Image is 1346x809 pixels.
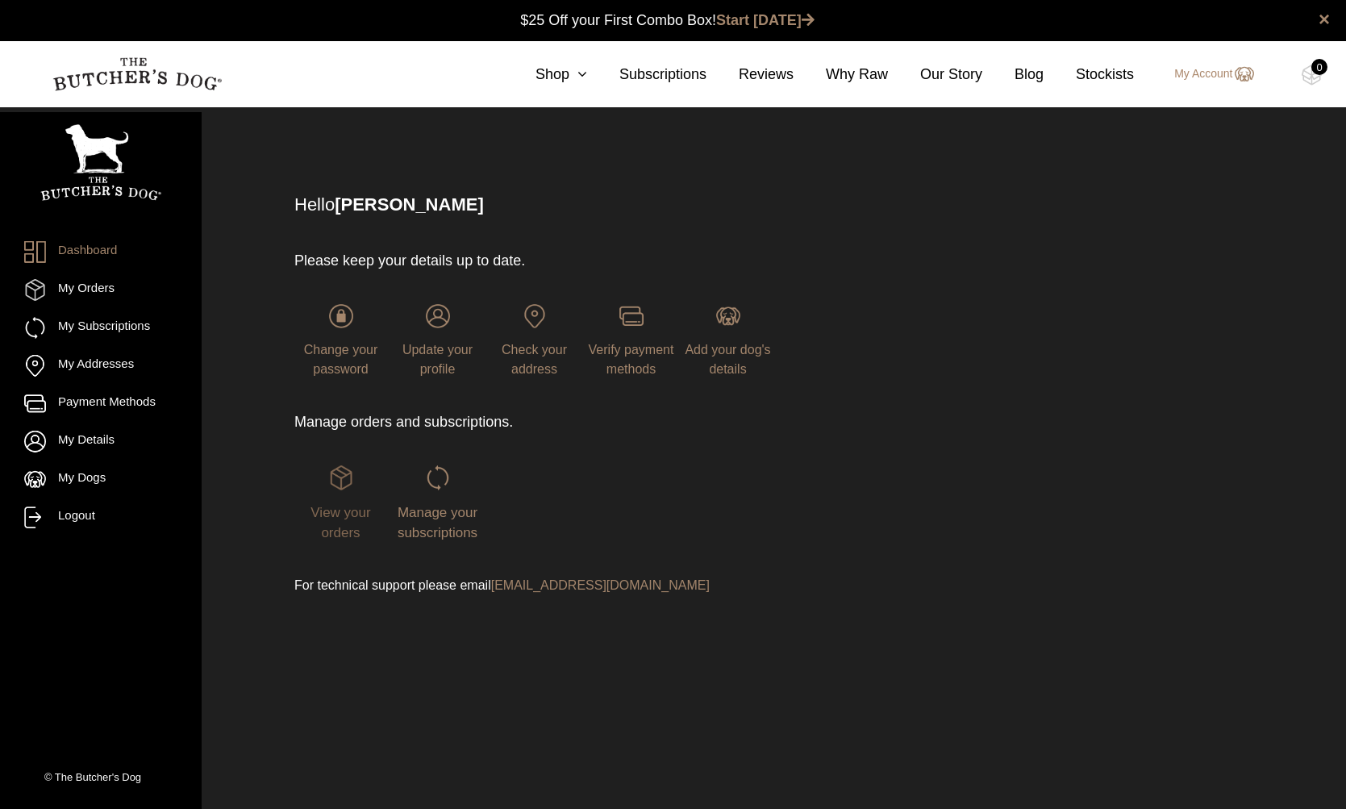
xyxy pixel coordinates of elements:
[402,343,473,376] span: Update your profile
[585,304,677,376] a: Verify payment methods
[502,343,567,376] span: Check your address
[391,304,484,376] a: Update your profile
[685,343,770,376] span: Add your dog's details
[888,64,982,85] a: Our Story
[503,64,587,85] a: Shop
[1302,65,1322,85] img: TBD_Cart-Empty.png
[391,465,484,540] a: Manage your subscriptions
[294,191,1190,218] p: Hello
[398,505,477,541] span: Manage your subscriptions
[24,393,177,415] a: Payment Methods
[329,304,353,328] img: login-TBD_Password.png
[1158,65,1253,84] a: My Account
[294,411,869,433] p: Manage orders and subscriptions.
[587,64,706,85] a: Subscriptions
[491,578,710,592] a: [EMAIL_ADDRESS][DOMAIN_NAME]
[716,304,740,328] img: login-TBD_Dog.png
[294,465,387,540] a: View your orders
[310,505,370,541] span: View your orders
[619,304,644,328] img: login-TBD_Payments.png
[488,304,581,376] a: Check your address
[24,355,177,377] a: My Addresses
[335,194,484,215] strong: [PERSON_NAME]
[589,343,674,376] span: Verify payment methods
[982,64,1044,85] a: Blog
[24,507,177,528] a: Logout
[24,469,177,490] a: My Dogs
[426,465,450,490] img: login-TBD_Subscriptions.png
[24,241,177,263] a: Dashboard
[294,250,869,272] p: Please keep your details up to date.
[426,304,450,328] img: login-TBD_Profile.png
[24,279,177,301] a: My Orders
[329,465,353,490] img: login-TBD_Orders_Hover.png
[1319,10,1330,29] a: close
[706,64,794,85] a: Reviews
[24,431,177,452] a: My Details
[294,576,869,595] p: For technical support please email
[794,64,888,85] a: Why Raw
[24,317,177,339] a: My Subscriptions
[304,343,378,376] span: Change your password
[523,304,547,328] img: login-TBD_Address.png
[1044,64,1134,85] a: Stockists
[294,304,387,376] a: Change your password
[40,124,161,201] img: TBD_Portrait_Logo_White.png
[1311,59,1327,75] div: 0
[716,12,815,28] a: Start [DATE]
[681,304,774,376] a: Add your dog's details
